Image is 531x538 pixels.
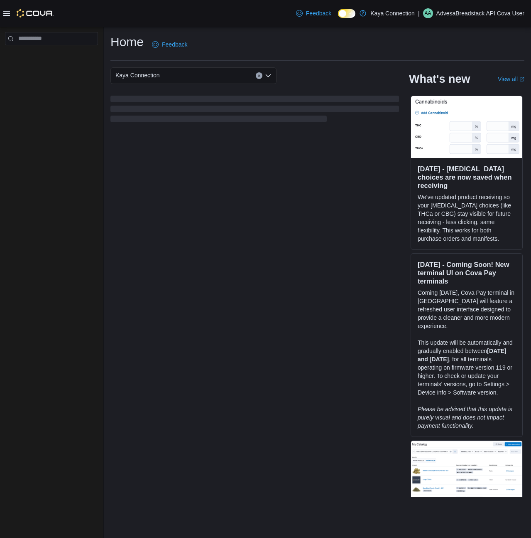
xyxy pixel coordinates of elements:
span: AA [425,8,431,18]
h1: Home [110,34,144,50]
p: | [418,8,420,18]
em: Please be advised that this update is purely visual and does not impact payment functionality. [418,406,512,429]
div: AdvesaBreadstack API Cova User [423,8,433,18]
a: Feedback [293,5,335,22]
button: Clear input [256,72,262,79]
span: Kaya Connection [115,70,160,80]
button: Open list of options [265,72,272,79]
input: Dark Mode [338,9,355,18]
p: Kaya Connection [370,8,415,18]
nav: Complex example [5,47,98,67]
svg: External link [519,77,524,82]
h3: [DATE] - Coming Soon! New terminal UI on Cova Pay terminals [418,260,516,285]
h3: [DATE] - [MEDICAL_DATA] choices are now saved when receiving [418,165,516,190]
p: We've updated product receiving so your [MEDICAL_DATA] choices (like THCa or CBG) stay visible fo... [418,193,516,243]
span: Feedback [306,9,331,17]
p: This update will be automatically and gradually enabled between , for all terminals operating on ... [418,338,516,397]
span: Feedback [162,40,187,49]
p: Coming [DATE], Cova Pay terminal in [GEOGRAPHIC_DATA] will feature a refreshed user interface des... [418,289,516,330]
img: Cova [17,9,54,17]
a: View allExternal link [498,76,524,82]
h2: What's new [409,72,470,86]
p: AdvesaBreadstack API Cova User [436,8,524,18]
span: Loading [110,97,399,124]
a: Feedback [149,36,191,53]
